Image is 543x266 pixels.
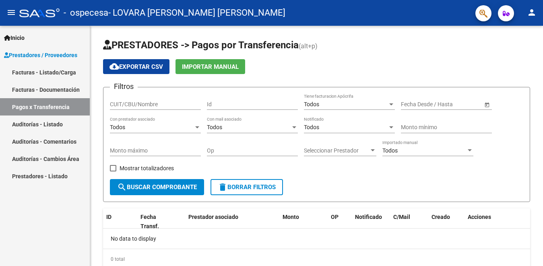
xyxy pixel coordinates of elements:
button: Borrar Filtros [211,179,283,195]
span: ID [106,214,111,220]
span: Borrar Filtros [218,184,276,191]
mat-icon: cloud_download [109,62,119,71]
mat-icon: menu [6,8,16,17]
span: Monto [283,214,299,220]
span: Creado [432,214,450,220]
datatable-header-cell: OP [328,208,352,235]
button: Buscar Comprobante [110,179,204,195]
button: Open calendar [483,100,491,109]
span: Mostrar totalizadores [120,163,174,173]
span: Todos [207,124,222,130]
datatable-header-cell: C/Mail [390,208,428,235]
span: Fecha Transf. [140,214,159,229]
mat-icon: person [527,8,537,17]
h3: Filtros [110,81,138,92]
span: Todos [382,147,398,154]
datatable-header-cell: Fecha Transf. [137,208,173,235]
span: Todos [304,101,319,107]
button: Importar Manual [175,59,245,74]
datatable-header-cell: Notificado [352,208,390,235]
span: Todos [110,124,125,130]
mat-icon: delete [218,182,227,192]
div: No data to display [103,229,537,249]
input: Fecha inicio [401,101,430,108]
span: OP [331,214,339,220]
mat-icon: search [117,182,127,192]
span: Exportar CSV [109,63,163,70]
datatable-header-cell: ID [103,208,137,235]
span: Todos [304,124,319,130]
button: Exportar CSV [103,59,169,74]
datatable-header-cell: Creado [428,208,465,235]
span: PRESTADORES -> Pagos por Transferencia [103,39,299,51]
span: Notificado [355,214,382,220]
iframe: Intercom live chat [516,239,535,258]
span: Importar Manual [182,63,239,70]
span: Inicio [4,33,25,42]
span: Prestador asociado [188,214,238,220]
input: Fecha fin [437,101,477,108]
span: - ospecesa [64,4,108,22]
datatable-header-cell: Prestador asociado [185,208,279,235]
span: C/Mail [393,214,410,220]
span: Prestadores / Proveedores [4,51,77,60]
span: Buscar Comprobante [117,184,197,191]
span: (alt+p) [299,42,318,50]
datatable-header-cell: Monto [279,208,328,235]
span: Acciones [468,214,491,220]
datatable-header-cell: Acciones [465,208,537,235]
span: Seleccionar Prestador [304,147,369,154]
span: - LOVARA [PERSON_NAME] [PERSON_NAME] [108,4,285,22]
